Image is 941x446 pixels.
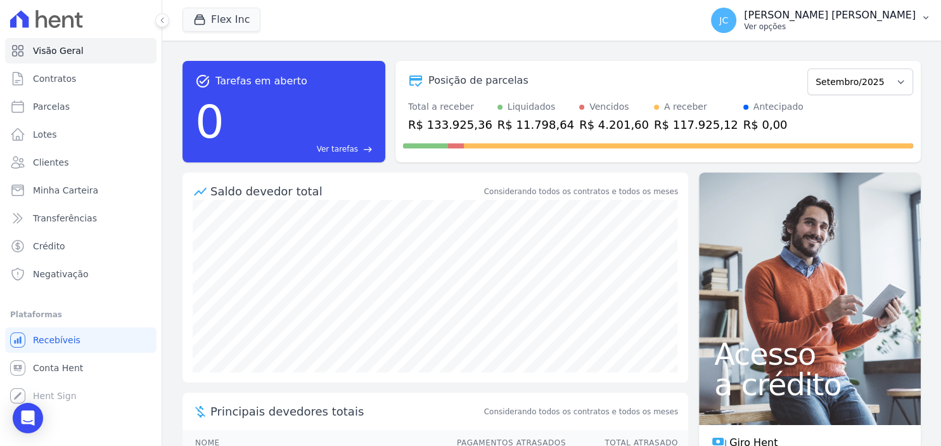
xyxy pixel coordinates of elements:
[33,362,83,374] span: Conta Hent
[5,122,157,147] a: Lotes
[10,307,151,322] div: Plataformas
[664,100,707,114] div: A receber
[5,178,157,203] a: Minha Carteira
[719,16,728,25] span: JC
[701,3,941,38] button: JC [PERSON_NAME] [PERSON_NAME] Ver opções
[408,100,492,114] div: Total a receber
[714,369,906,400] span: a crédito
[13,403,43,433] div: Open Intercom Messenger
[5,206,157,231] a: Transferências
[744,9,916,22] p: [PERSON_NAME] [PERSON_NAME]
[5,233,157,259] a: Crédito
[654,116,738,133] div: R$ 117.925,12
[317,143,358,155] span: Ver tarefas
[33,268,89,280] span: Negativação
[182,8,260,32] button: Flex Inc
[753,100,803,114] div: Antecipado
[33,334,80,346] span: Recebíveis
[33,156,68,169] span: Clientes
[589,100,629,114] div: Vencidos
[744,22,916,32] p: Ver opções
[33,128,57,141] span: Lotes
[484,186,678,197] div: Considerando todos os contratos e todos os meses
[33,212,97,225] span: Transferências
[215,74,307,89] span: Tarefas em aberto
[33,100,70,113] span: Parcelas
[5,327,157,353] a: Recebíveis
[210,403,482,420] span: Principais devedores totais
[33,72,76,85] span: Contratos
[484,406,678,417] span: Considerando todos os contratos e todos os meses
[5,150,157,175] a: Clientes
[5,355,157,381] a: Conta Hent
[229,143,373,155] a: Ver tarefas east
[743,116,803,133] div: R$ 0,00
[5,38,157,63] a: Visão Geral
[5,261,157,287] a: Negativação
[195,89,224,155] div: 0
[5,66,157,91] a: Contratos
[195,74,210,89] span: task_alt
[5,94,157,119] a: Parcelas
[33,184,98,197] span: Minha Carteira
[428,73,528,88] div: Posição de parcelas
[508,100,556,114] div: Liquidados
[579,116,649,133] div: R$ 4.201,60
[363,145,373,154] span: east
[33,240,65,253] span: Crédito
[210,183,482,200] div: Saldo devedor total
[408,116,492,133] div: R$ 133.925,36
[33,44,84,57] span: Visão Geral
[497,116,574,133] div: R$ 11.798,64
[714,339,906,369] span: Acesso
